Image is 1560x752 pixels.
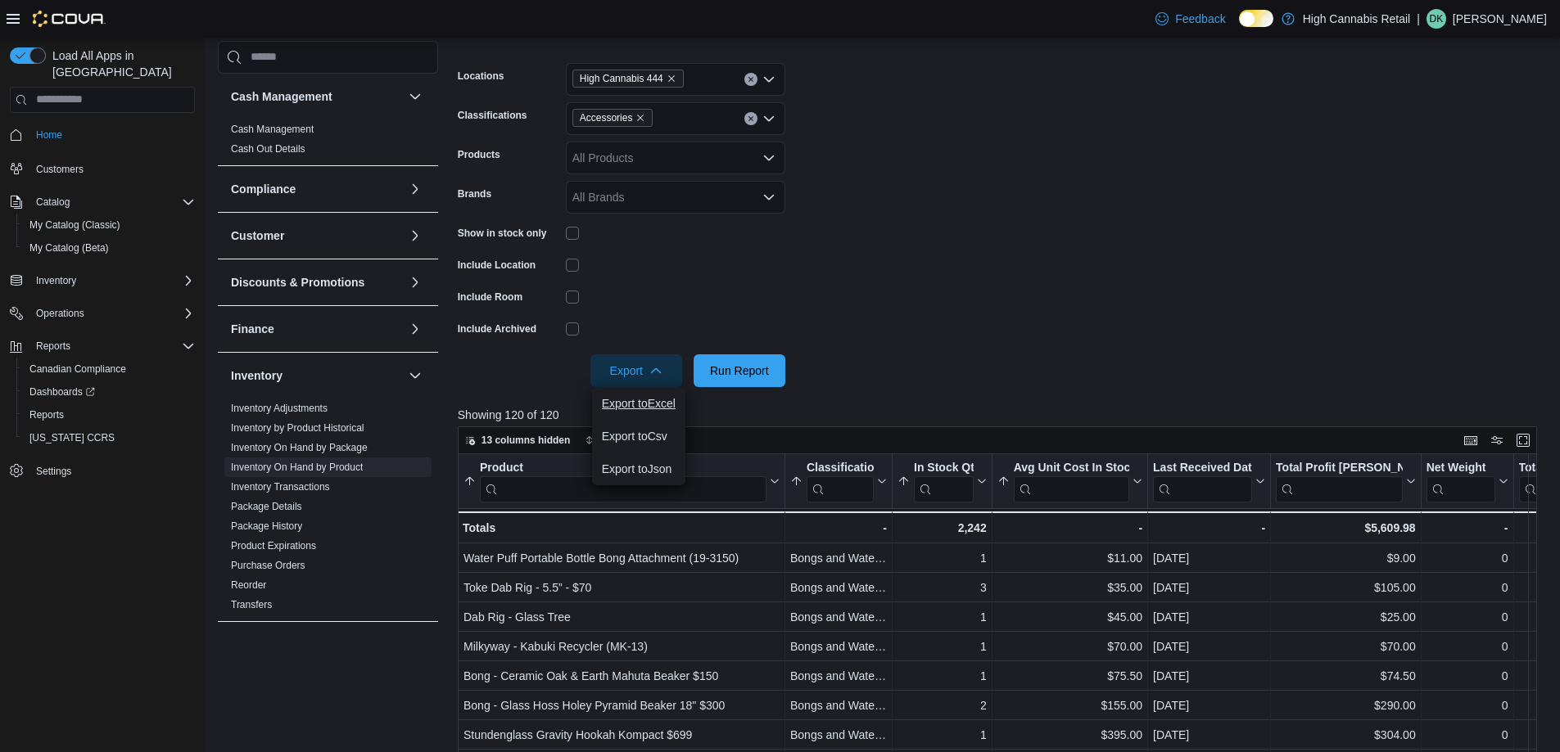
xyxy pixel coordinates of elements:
[898,725,987,745] div: 1
[231,500,302,513] span: Package Details
[1153,461,1265,502] button: Last Received Date
[762,112,775,125] button: Open list of options
[405,87,425,106] button: Cash Management
[16,403,201,426] button: Reports
[1426,548,1508,568] div: 0
[458,407,1549,423] p: Showing 120 of 120
[1426,637,1508,656] div: 0
[1013,461,1128,502] div: Avg Unit Cost In Stock
[580,110,633,126] span: Accessories
[602,462,676,475] span: Export to Json
[1426,578,1508,597] div: 0
[405,319,425,339] button: Finance
[29,160,90,179] a: Customers
[405,226,425,245] button: Customer
[744,112,757,125] button: Clear input
[16,236,201,259] button: My Catalog (Beta)
[997,518,1142,538] div: -
[790,578,887,597] div: Bongs and Water Pipes
[1276,666,1416,686] div: $74.50
[23,359,133,379] a: Canadian Compliance
[23,405,195,425] span: Reports
[23,238,195,258] span: My Catalog (Beta)
[458,187,491,200] label: Brands
[1487,430,1507,450] button: Display options
[231,143,305,155] a: Cash Out Details
[23,382,102,402] a: Dashboards
[898,696,987,715] div: 2
[1276,696,1416,715] div: $290.00
[463,578,780,597] div: Toke Dab Rig - 5.5” - $70
[231,520,302,532] a: Package History
[762,151,775,164] button: Open list of options
[997,637,1142,656] div: $70.00
[1427,9,1446,29] div: Dylan Kemp
[23,428,195,448] span: Washington CCRS
[23,359,195,379] span: Canadian Compliance
[997,578,1142,597] div: $35.00
[3,269,201,292] button: Inventory
[914,461,974,502] div: In Stock Qty
[23,382,195,402] span: Dashboards
[23,215,127,235] a: My Catalog (Classic)
[231,274,402,290] button: Discounts & Promotions
[744,73,757,86] button: Clear input
[1430,9,1444,29] span: DK
[29,192,195,212] span: Catalog
[1426,461,1494,476] div: Net Weight
[33,11,106,27] img: Cova
[29,385,95,399] span: Dashboards
[694,354,785,387] button: Run Report
[1013,461,1128,476] div: Avg Unit Cost In Stock
[1461,430,1481,450] button: Keyboard shortcuts
[36,465,71,478] span: Settings
[463,607,780,627] div: Dab Rig - Glass Tree
[231,227,402,244] button: Customer
[1276,461,1416,502] button: Total Profit [PERSON_NAME] ($)
[231,599,272,610] a: Transfers
[3,459,201,483] button: Settings
[10,116,195,525] nav: Complex example
[231,501,302,512] a: Package Details
[1276,725,1416,745] div: $304.00
[898,637,987,656] div: 1
[1149,2,1232,35] a: Feedback
[29,431,115,444] span: [US_STATE] CCRS
[997,696,1142,715] div: $155.00
[1276,461,1403,502] div: Total Profit Margin ($)
[29,218,120,232] span: My Catalog (Classic)
[997,461,1142,502] button: Avg Unit Cost In Stock
[29,304,195,323] span: Operations
[231,124,314,135] a: Cash Management
[1426,725,1508,745] div: 0
[231,142,305,155] span: Cash Out Details
[1276,461,1403,476] div: Total Profit [PERSON_NAME] ($)
[1276,548,1416,568] div: $9.00
[590,354,682,387] button: Export
[231,461,363,474] span: Inventory On Hand by Product
[231,181,296,197] h3: Compliance
[790,548,887,568] div: Bongs and Water Pipes
[458,322,536,335] label: Include Archived
[790,607,887,627] div: Bongs and Water Pipes
[762,73,775,86] button: Open list of options
[29,462,78,481] a: Settings
[231,88,402,105] button: Cash Management
[231,598,272,611] span: Transfers
[1276,518,1416,538] div: $5,609.98
[572,70,684,88] span: High Cannabis 444
[36,163,84,176] span: Customers
[463,725,780,745] div: Stundenglass Gravity Hookah Kompact $699
[1153,578,1265,597] div: [DATE]
[572,109,653,127] span: Accessories
[16,214,201,236] button: My Catalog (Classic)
[231,181,402,197] button: Compliance
[16,381,201,403] a: Dashboards
[482,434,571,447] span: 13 columns hidden
[231,227,284,244] h3: Customer
[231,274,364,290] h3: Discounts & Promotions
[600,354,672,387] span: Export
[1303,9,1411,29] p: High Cannabis Retail
[3,302,201,325] button: Operations
[231,367,402,384] button: Inventory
